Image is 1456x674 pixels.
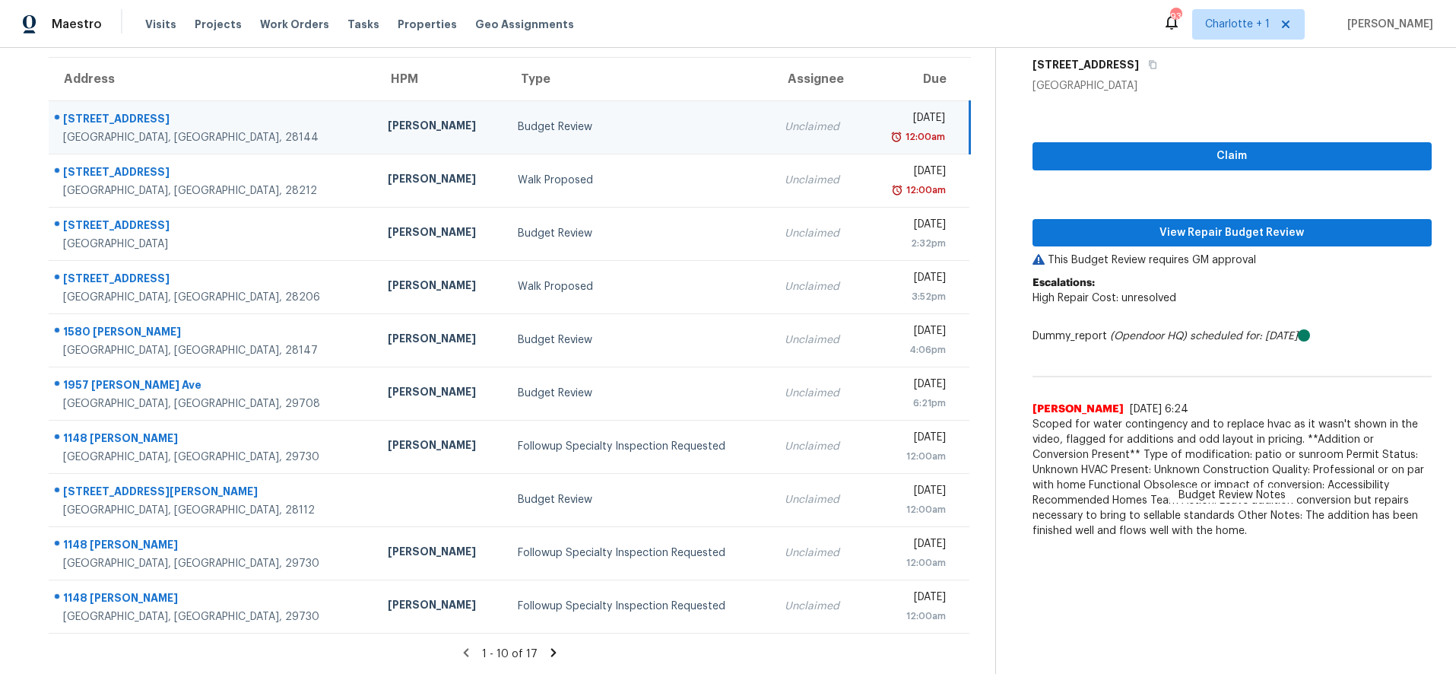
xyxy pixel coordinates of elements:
div: 6:21pm [876,396,946,411]
th: Type [506,58,773,100]
span: Charlotte + 1 [1205,17,1270,32]
div: [DATE] [876,323,946,342]
img: Overdue Alarm Icon [891,183,903,198]
div: Followup Specialty Inspection Requested [518,545,761,561]
span: Projects [195,17,242,32]
span: 1 - 10 of 17 [482,649,538,660]
div: Budget Review [518,119,761,135]
div: [STREET_ADDRESS][PERSON_NAME] [63,484,363,503]
div: 12:00am [876,555,946,571]
div: [STREET_ADDRESS] [63,271,363,290]
span: Maestro [52,17,102,32]
span: [PERSON_NAME] [1033,402,1124,417]
div: [DATE] [876,536,946,555]
div: [PERSON_NAME] [388,118,493,137]
div: Budget Review [518,226,761,241]
div: [GEOGRAPHIC_DATA], [GEOGRAPHIC_DATA], 28147 [63,343,363,358]
div: [DATE] [876,377,946,396]
button: Claim [1033,142,1432,170]
th: Address [49,58,376,100]
div: [GEOGRAPHIC_DATA] [63,237,363,252]
div: Unclaimed [785,332,852,348]
span: Properties [398,17,457,32]
div: 12:00am [876,609,946,624]
div: 1580 [PERSON_NAME] [63,324,363,343]
div: [PERSON_NAME] [388,384,493,403]
div: Unclaimed [785,279,852,294]
div: Unclaimed [785,545,852,561]
h5: [STREET_ADDRESS] [1033,57,1139,72]
div: 93 [1170,9,1181,24]
div: 12:00am [902,129,945,145]
div: Dummy_report [1033,329,1432,344]
span: Geo Assignments [475,17,574,32]
div: 1148 [PERSON_NAME] [63,537,363,556]
span: Claim [1045,147,1420,166]
div: Unclaimed [785,599,852,614]
div: [GEOGRAPHIC_DATA], [GEOGRAPHIC_DATA], 28144 [63,130,363,145]
div: [STREET_ADDRESS] [63,218,363,237]
div: 12:00am [903,183,946,198]
div: Followup Specialty Inspection Requested [518,599,761,614]
img: Overdue Alarm Icon [890,129,902,145]
div: Budget Review [518,386,761,401]
div: [GEOGRAPHIC_DATA], [GEOGRAPHIC_DATA], 29730 [63,556,363,571]
span: Scoped for water contingency and to replace hvac as it wasn't shown in the video, flagged for add... [1033,417,1432,539]
div: [GEOGRAPHIC_DATA], [GEOGRAPHIC_DATA], 28112 [63,503,363,518]
div: [PERSON_NAME] [388,544,493,563]
div: [DATE] [876,430,946,449]
button: Copy Address [1139,51,1159,78]
div: [DATE] [876,164,946,183]
div: 1148 [PERSON_NAME] [63,590,363,609]
div: [GEOGRAPHIC_DATA], [GEOGRAPHIC_DATA], 29730 [63,609,363,625]
div: Unclaimed [785,439,852,454]
span: Budget Review Notes [1169,488,1295,503]
div: Unclaimed [785,492,852,507]
button: View Repair Budget Review [1033,219,1432,247]
div: [GEOGRAPHIC_DATA], [GEOGRAPHIC_DATA], 29730 [63,450,363,465]
div: 2:32pm [876,236,946,251]
span: Tasks [347,19,379,30]
div: Budget Review [518,332,761,348]
i: (Opendoor HQ) [1110,331,1187,342]
div: [STREET_ADDRESS] [63,111,363,130]
div: [STREET_ADDRESS] [63,164,363,183]
div: [DATE] [876,590,946,609]
i: scheduled for: [DATE] [1190,331,1298,342]
div: [GEOGRAPHIC_DATA], [GEOGRAPHIC_DATA], 28212 [63,183,363,199]
div: 1148 [PERSON_NAME] [63,431,363,450]
th: Assignee [772,58,864,100]
div: Followup Specialty Inspection Requested [518,439,761,454]
span: Visits [145,17,176,32]
b: Escalations: [1033,278,1095,288]
div: [DATE] [876,110,944,129]
div: Walk Proposed [518,279,761,294]
p: This Budget Review requires GM approval [1033,253,1432,268]
div: [PERSON_NAME] [388,331,493,350]
div: [GEOGRAPHIC_DATA], [GEOGRAPHIC_DATA], 28206 [63,290,363,305]
div: [GEOGRAPHIC_DATA] [1033,78,1432,94]
div: Budget Review [518,492,761,507]
div: 4:06pm [876,342,946,358]
div: Unclaimed [785,173,852,188]
span: [PERSON_NAME] [1341,17,1433,32]
div: 3:52pm [876,289,946,304]
th: Due [864,58,969,100]
div: Unclaimed [785,119,852,135]
div: [DATE] [876,483,946,502]
div: [GEOGRAPHIC_DATA], [GEOGRAPHIC_DATA], 29708 [63,396,363,412]
div: 1957 [PERSON_NAME] Ave [63,377,363,396]
span: Work Orders [260,17,329,32]
div: Walk Proposed [518,173,761,188]
div: [DATE] [876,270,946,289]
div: Unclaimed [785,226,852,241]
span: [DATE] 6:24 [1130,404,1188,415]
div: Unclaimed [785,386,852,401]
div: 12:00am [876,502,946,517]
span: High Repair Cost: unresolved [1033,293,1176,304]
div: [PERSON_NAME] [388,437,493,456]
div: [PERSON_NAME] [388,278,493,297]
div: [PERSON_NAME] [388,597,493,616]
th: HPM [376,58,506,100]
div: [DATE] [876,217,946,236]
